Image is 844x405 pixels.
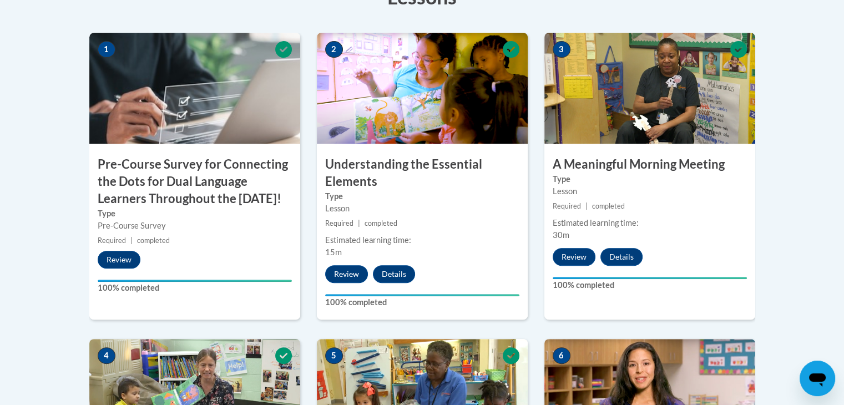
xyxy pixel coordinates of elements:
span: | [358,219,360,227]
div: Your progress [325,294,519,296]
img: Course Image [317,33,528,144]
div: Your progress [553,277,747,279]
span: 1 [98,41,115,58]
div: Pre-Course Survey [98,220,292,232]
h3: Understanding the Essential Elements [317,156,528,190]
span: 15m [325,247,342,257]
button: Review [98,251,140,269]
label: Type [98,207,292,220]
span: completed [137,236,170,245]
span: 5 [325,347,343,364]
img: Course Image [544,33,755,144]
button: Review [553,248,595,266]
div: Estimated learning time: [553,217,747,229]
button: Details [600,248,643,266]
div: Estimated learning time: [325,234,519,246]
label: Type [553,173,747,185]
span: completed [365,219,397,227]
label: 100% completed [98,282,292,294]
label: Type [325,190,519,202]
span: 3 [553,41,570,58]
div: Lesson [553,185,747,198]
span: Required [98,236,126,245]
div: Lesson [325,202,519,215]
button: Review [325,265,368,283]
span: 2 [325,41,343,58]
span: Required [325,219,353,227]
img: Course Image [89,33,300,144]
button: Details [373,265,415,283]
span: 6 [553,347,570,364]
span: 30m [553,230,569,240]
span: Required [553,202,581,210]
span: | [130,236,133,245]
div: Your progress [98,280,292,282]
span: completed [592,202,625,210]
span: | [585,202,588,210]
h3: Pre-Course Survey for Connecting the Dots for Dual Language Learners Throughout the [DATE]! [89,156,300,207]
span: 4 [98,347,115,364]
h3: A Meaningful Morning Meeting [544,156,755,173]
label: 100% completed [325,296,519,308]
label: 100% completed [553,279,747,291]
iframe: Button to launch messaging window [800,361,835,396]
